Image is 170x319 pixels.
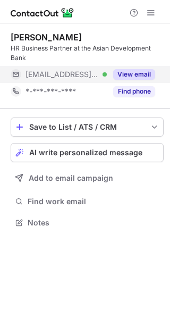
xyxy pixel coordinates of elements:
[28,197,159,206] span: Find work email
[11,169,164,188] button: Add to email campaign
[113,86,155,97] button: Reveal Button
[113,69,155,80] button: Reveal Button
[11,215,164,230] button: Notes
[11,6,74,19] img: ContactOut v5.3.10
[29,148,142,157] span: AI write personalized message
[11,194,164,209] button: Find work email
[11,143,164,162] button: AI write personalized message
[11,32,82,43] div: [PERSON_NAME]
[28,218,159,228] span: Notes
[29,123,145,131] div: Save to List / ATS / CRM
[11,44,164,63] div: HR Business Partner at the Asian Development Bank
[11,117,164,137] button: save-profile-one-click
[25,70,99,79] span: [EMAIL_ADDRESS][DOMAIN_NAME]
[29,174,113,182] span: Add to email campaign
